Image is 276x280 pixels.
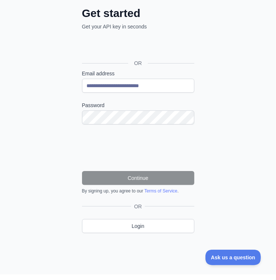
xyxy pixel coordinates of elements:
a: Terms of Service [144,188,177,194]
iframe: Toggle Customer Support [205,250,261,265]
span: OR [128,59,148,67]
a: Login [82,219,194,233]
label: Password [82,102,194,109]
label: Email address [82,70,194,77]
span: OR [131,203,145,210]
iframe: reCAPTCHA [82,133,194,162]
h2: Get started [82,7,194,20]
p: Get your API key in seconds [82,23,194,30]
div: By signing up, you agree to our . [82,188,194,194]
iframe: Sign in with Google Button [78,38,197,55]
button: Continue [82,171,194,185]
